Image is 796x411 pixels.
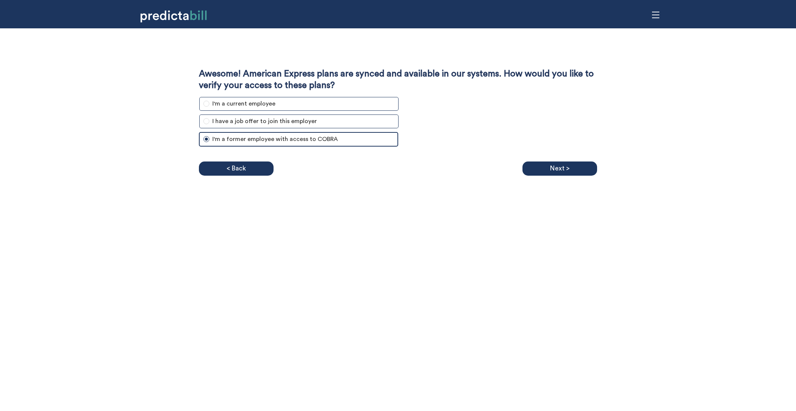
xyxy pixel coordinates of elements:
[227,163,246,174] p: < Back
[199,68,597,91] p: Awesome! American Express plans are synced and available in our systems. How would you like to ve...
[209,99,278,109] span: I'm a current employee
[209,117,320,126] span: I have a job offer to join this employer
[209,135,341,144] span: I'm a former employee with access to COBRA
[649,8,663,22] span: menu
[550,163,569,174] p: Next >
